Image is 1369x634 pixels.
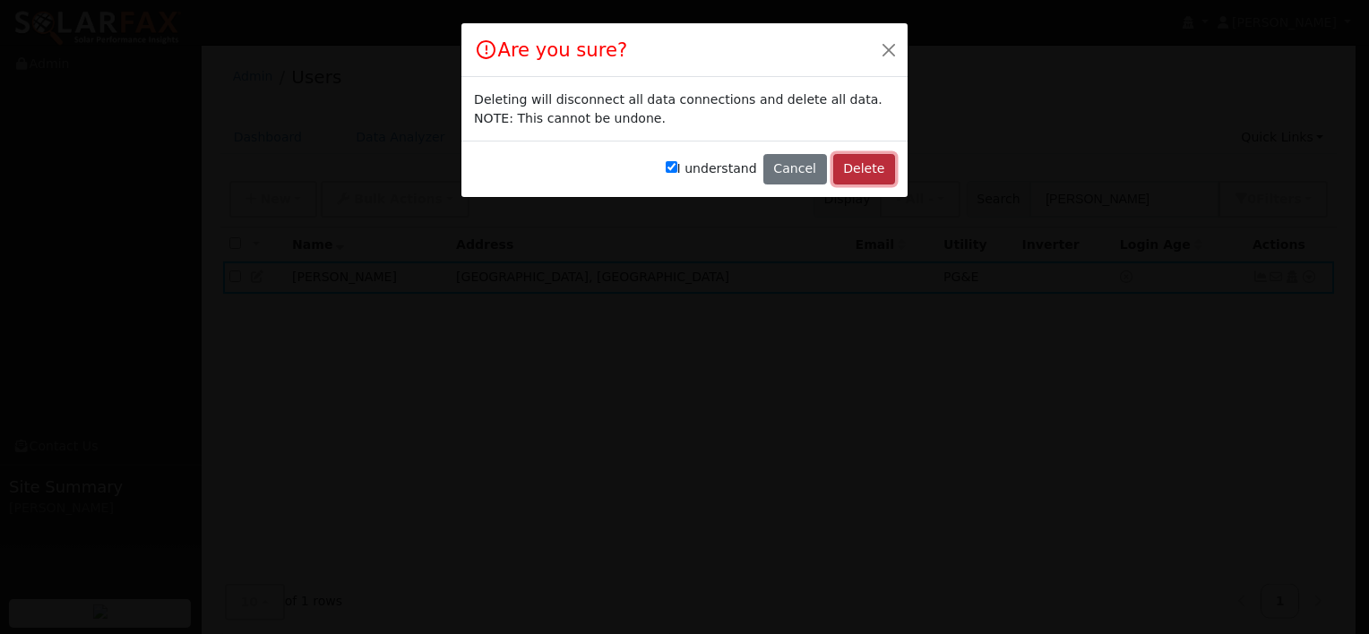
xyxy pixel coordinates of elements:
h4: Are you sure? [474,36,627,64]
button: Close [876,37,901,62]
button: Delete [833,154,895,184]
div: Deleting will disconnect all data connections and delete all data. NOTE: This cannot be undone. [474,90,895,128]
label: I understand [666,159,757,178]
button: Cancel [763,154,827,184]
input: I understand [666,161,677,173]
